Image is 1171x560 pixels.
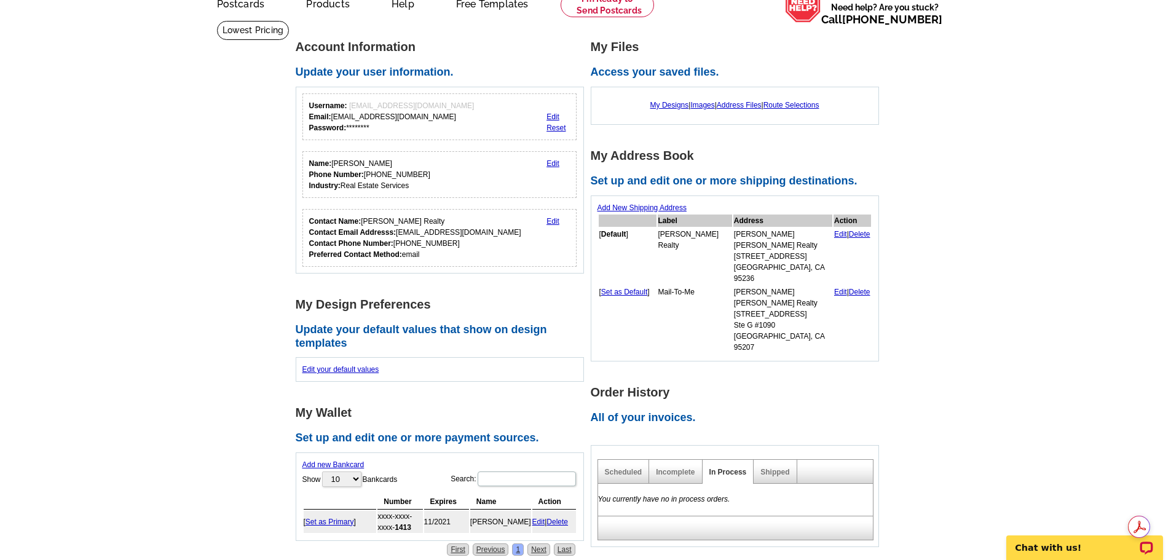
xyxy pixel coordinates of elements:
strong: Name: [309,159,332,168]
strong: Email: [309,112,331,121]
strong: 1413 [395,523,411,532]
a: Edit your default values [302,365,379,374]
select: ShowBankcards [322,471,361,487]
a: Scheduled [605,468,642,476]
strong: Username: [309,101,347,110]
h1: My Files [591,41,886,53]
td: xxxx-xxxx-xxxx- [377,511,422,533]
input: Search: [478,471,576,486]
td: | [834,286,871,353]
strong: Contact Email Addresss: [309,228,396,237]
h2: Update your default values that show on design templates [296,323,591,350]
h1: My Wallet [296,406,591,419]
h1: Account Information [296,41,591,53]
div: [PERSON_NAME] Realty [EMAIL_ADDRESS][DOMAIN_NAME] [PHONE_NUMBER] email [309,216,521,260]
a: Delete [849,230,870,239]
a: Edit [546,217,559,226]
td: [PERSON_NAME] Realty [658,228,732,285]
td: [PERSON_NAME] [PERSON_NAME] Realty [STREET_ADDRESS] [GEOGRAPHIC_DATA], CA 95236 [733,228,832,285]
strong: Password: [309,124,347,132]
em: You currently have no in process orders. [598,495,730,503]
h1: My Address Book [591,149,886,162]
div: Who should we contact regarding order issues? [302,209,577,267]
td: [PERSON_NAME] [470,511,531,533]
td: [PERSON_NAME] [PERSON_NAME] Realty [STREET_ADDRESS] Ste G #1090 [GEOGRAPHIC_DATA], CA 95207 [733,286,832,353]
a: Last [554,543,575,556]
div: | | | [597,93,872,117]
label: Show Bankcards [302,470,398,488]
h2: Set up and edit one or more shipping destinations. [591,175,886,188]
a: Add New Shipping Address [597,203,687,212]
td: [ ] [304,511,377,533]
a: In Process [709,468,747,476]
a: Set as Default [601,288,647,296]
td: | [834,228,871,285]
a: My Designs [650,101,689,109]
div: [PERSON_NAME] [PHONE_NUMBER] Real Estate Services [309,158,430,191]
td: [ ] [599,286,656,353]
a: Edit [834,288,847,296]
a: Next [527,543,550,556]
a: Incomplete [656,468,695,476]
span: Call [821,13,942,26]
label: Search: [451,470,577,487]
th: Label [658,215,732,227]
td: [ ] [599,228,656,285]
b: Default [601,230,626,239]
a: Shipped [760,468,789,476]
div: Your login information. [302,93,577,140]
strong: Industry: [309,181,341,190]
iframe: LiveChat chat widget [998,521,1171,560]
h2: Set up and edit one or more payment sources. [296,432,591,445]
a: Edit [546,112,559,121]
td: | [532,511,576,533]
strong: Phone Number: [309,170,364,179]
a: Route Selections [763,101,819,109]
strong: Preferred Contact Method: [309,250,402,259]
a: Reset [546,124,566,132]
th: Action [532,494,576,510]
span: Need help? Are you stuck? [821,1,948,26]
th: Number [377,494,422,510]
td: 11/2021 [424,511,469,533]
a: Edit [532,518,545,526]
a: Address Files [717,101,762,109]
strong: Contact Name: [309,217,361,226]
th: Name [470,494,531,510]
div: Your personal details. [302,151,577,198]
a: Images [690,101,714,109]
a: Edit [546,159,559,168]
th: Action [834,215,871,227]
span: [EMAIL_ADDRESS][DOMAIN_NAME] [349,101,474,110]
h2: All of your invoices. [591,411,886,425]
a: [PHONE_NUMBER] [842,13,942,26]
a: First [447,543,468,556]
a: 1 [512,543,524,556]
td: Mail-To-Me [658,286,732,353]
a: Delete [546,518,568,526]
th: Address [733,215,832,227]
a: Set as Primary [306,518,354,526]
h2: Update your user information. [296,66,591,79]
a: Previous [473,543,509,556]
h1: My Design Preferences [296,298,591,311]
h2: Access your saved files. [591,66,886,79]
strong: Contact Phone Number: [309,239,393,248]
a: Edit [834,230,847,239]
h1: Order History [591,386,886,399]
a: Add new Bankcard [302,460,365,469]
th: Expires [424,494,469,510]
a: Delete [849,288,870,296]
